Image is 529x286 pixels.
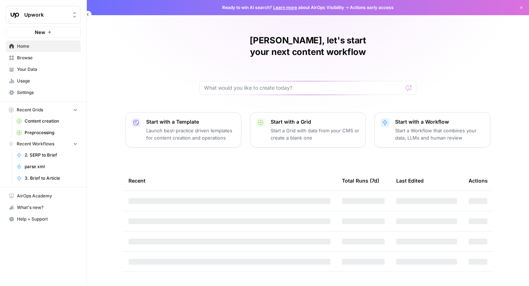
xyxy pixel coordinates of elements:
[25,163,77,170] span: parse xml
[342,171,379,191] div: Total Runs (7d)
[6,52,81,64] a: Browse
[396,171,424,191] div: Last Edited
[17,43,77,50] span: Home
[271,118,360,125] p: Start with a Grid
[128,171,330,191] div: Recent
[146,118,235,125] p: Start with a Template
[35,29,45,36] span: New
[6,75,81,87] a: Usage
[17,107,43,113] span: Recent Grids
[17,78,77,84] span: Usage
[13,115,81,127] a: Content creation
[273,5,297,10] a: Learn more
[395,127,484,141] p: Start a Workflow that combines your data, LLMs and human review
[6,138,81,149] button: Recent Workflows
[6,6,81,24] button: Workspace: Upwork
[250,112,366,148] button: Start with a GridStart a Grid with data from your CMS or create a blank one
[17,193,77,199] span: AirOps Academy
[6,104,81,115] button: Recent Grids
[271,127,360,141] p: Start a Grid with data from your CMS or create a blank one
[17,55,77,61] span: Browse
[25,152,77,158] span: 2. SERP to Brief
[6,40,81,52] a: Home
[469,171,488,191] div: Actions
[17,216,77,222] span: Help + Support
[17,66,77,73] span: Your Data
[13,149,81,161] a: 2. SERP to Brief
[6,64,81,75] a: Your Data
[13,172,81,184] a: 3. Brief to Article
[395,118,484,125] p: Start with a Workflow
[6,202,80,213] div: What's new?
[24,11,68,18] span: Upwork
[17,89,77,96] span: Settings
[6,27,81,38] button: New
[13,127,81,138] a: Preprocessing
[6,213,81,225] button: Help + Support
[6,202,81,213] button: What's new?
[8,8,21,21] img: Upwork Logo
[374,112,490,148] button: Start with a WorkflowStart a Workflow that combines your data, LLMs and human review
[222,4,344,11] span: Ready to win AI search? about AirOps Visibility
[25,129,77,136] span: Preprocessing
[204,84,403,91] input: What would you like to create today?
[6,190,81,202] a: AirOps Academy
[25,118,77,124] span: Content creation
[350,4,394,11] span: Actions early access
[126,112,241,148] button: Start with a TemplateLaunch best-practice driven templates for content creation and operations
[6,87,81,98] a: Settings
[17,141,54,147] span: Recent Workflows
[25,175,77,182] span: 3. Brief to Article
[199,35,416,58] h1: [PERSON_NAME], let's start your next content workflow
[146,127,235,141] p: Launch best-practice driven templates for content creation and operations
[13,161,81,172] a: parse xml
